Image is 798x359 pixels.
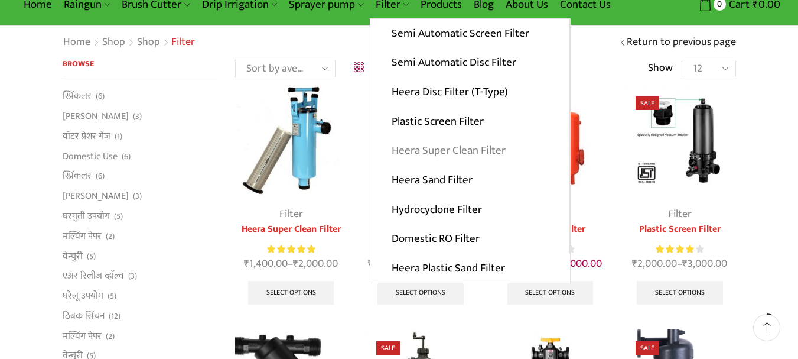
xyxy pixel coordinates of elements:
span: Show [648,61,673,76]
a: घरगुती उपयोग [63,206,110,226]
span: – [624,256,735,272]
span: ₹ [632,255,637,273]
a: Domestic Use [63,146,118,166]
a: मल्चिंग पेपर [63,226,102,246]
a: Heera Sand Filter [370,166,569,195]
a: वॉटर प्रेशर गेज [63,126,110,146]
a: Semi Automatic Screen Filter [370,19,569,48]
a: स्प्रिंकलर [63,89,92,106]
a: ठिबक सिंचन [63,306,105,326]
bdi: 2,000.00 [293,255,338,273]
a: Heera Super Clean Filter [235,222,347,237]
a: Plastic Screen Filter [370,106,569,136]
span: (5) [108,290,116,302]
a: Heera Plastic Sand Filter [364,222,476,237]
a: वेन्चुरी [63,246,83,266]
span: (5) [114,211,123,222]
span: (6) [96,170,105,182]
a: Select options for “Heera Sand Filter” [507,281,594,305]
span: Rated out of 5 [656,243,694,255]
a: Heera Plastic Sand Filter [370,254,570,283]
span: ₹ [682,255,688,273]
span: (1) [115,131,122,143]
h1: Filter [171,36,195,49]
a: Semi Automatic Disc Filter [370,48,569,77]
a: [PERSON_NAME] [63,186,129,206]
div: Rated 4.00 out of 5 [656,243,703,255]
span: (12) [109,311,120,322]
img: Heera Plastic Sand Filter [364,85,476,196]
a: Filter [668,205,692,223]
a: Select options for “Heera Plastic Sand Filter” [377,281,464,305]
a: Shop [136,35,161,50]
img: Plastic Screen Filter [624,85,735,196]
a: मल्चिंग पेपर [63,326,102,346]
a: Select options for “Plastic Screen Filter” [637,281,723,305]
a: Heera Disc Filter (T-Type) [370,77,569,107]
a: Select options for “Heera Super Clean Filter” [248,281,334,305]
a: Return to previous page [627,35,736,50]
span: ₹ [293,255,298,273]
bdi: 25,000.00 [368,255,418,273]
span: (6) [96,90,105,102]
span: Browse [63,57,94,70]
span: Sale [636,96,659,110]
span: (3) [133,190,142,202]
a: Filter [279,205,303,223]
span: (3) [128,270,137,282]
a: स्प्रिंकलर [63,166,92,186]
bdi: 22,000.00 [552,255,602,273]
bdi: 3,000.00 [682,255,727,273]
select: Shop order [235,60,336,77]
bdi: 1,400.00 [244,255,288,273]
span: Rated out of 5 [267,243,315,255]
a: Shop [102,35,126,50]
span: (5) [87,251,96,263]
div: Rated 4.50 out of 5 [526,243,574,255]
span: Sale [636,341,659,355]
span: (6) [122,151,131,163]
a: Domestic RO Filter [370,224,569,254]
span: (3) [133,111,142,122]
span: Sale [376,341,400,355]
a: Plastic Screen Filter [624,222,735,237]
span: – [364,256,476,272]
nav: Breadcrumb [63,35,195,50]
a: [PERSON_NAME] [63,106,129,127]
span: – [235,256,347,272]
bdi: 2,000.00 [632,255,677,273]
img: Heera-super-clean-filter [235,85,347,196]
a: एअर रिलीज व्हाॅल्व [63,266,124,286]
span: ₹ [368,255,373,273]
a: Home [63,35,91,50]
a: घरेलू उपयोग [63,286,103,306]
span: (2) [106,331,115,342]
a: Hydrocyclone Filter [370,195,569,224]
div: Rated 5.00 out of 5 [267,243,315,255]
span: (2) [106,231,115,242]
a: Heera Super Clean Filter [370,136,569,166]
span: ₹ [244,255,249,273]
